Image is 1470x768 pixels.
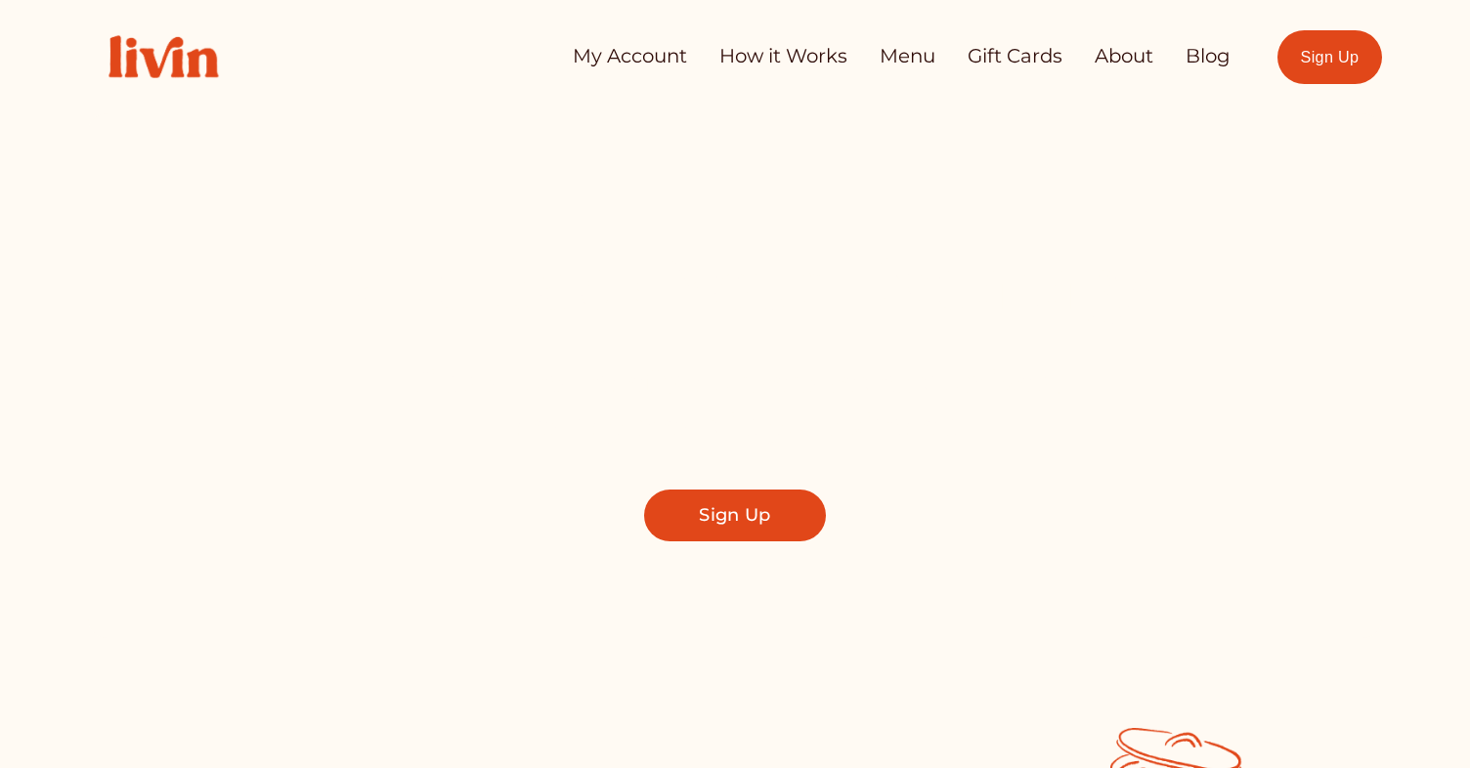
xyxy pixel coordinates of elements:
[573,37,687,76] a: My Account
[968,37,1062,76] a: Gift Cards
[314,234,1156,329] span: Take Back Your Evenings
[1277,30,1382,84] a: Sign Up
[719,37,847,76] a: How it Works
[880,37,935,76] a: Menu
[644,490,826,541] a: Sign Up
[411,360,1060,447] span: Find a local chef who prepares customized, healthy meals in your kitchen
[1095,37,1153,76] a: About
[88,15,238,99] img: Livin
[1186,37,1231,76] a: Blog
